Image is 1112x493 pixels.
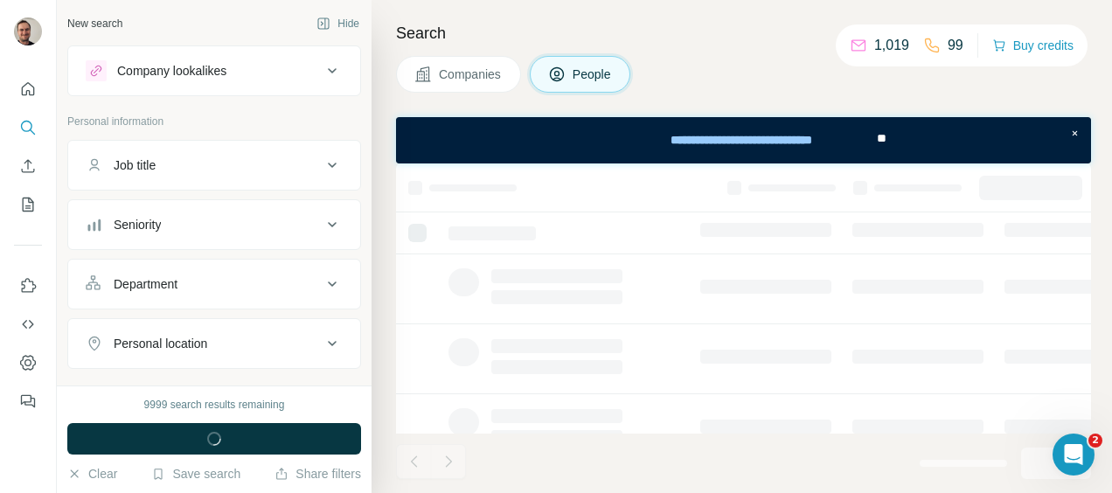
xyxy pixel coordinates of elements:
iframe: Intercom live chat [1053,434,1095,476]
button: Department [68,263,360,305]
span: 2 [1088,434,1102,448]
div: Company lookalikes [117,62,226,80]
button: Hide [304,10,372,37]
button: Feedback [14,385,42,417]
button: Dashboard [14,347,42,378]
button: Save search [151,465,240,483]
img: Avatar [14,17,42,45]
button: Use Surfe on LinkedIn [14,270,42,302]
button: Quick start [14,73,42,105]
button: Clear [67,465,117,483]
button: Use Surfe API [14,309,42,340]
div: 9999 search results remaining [144,397,285,413]
iframe: Banner [396,117,1091,163]
button: Seniority [68,204,360,246]
button: Search [14,112,42,143]
button: Personal location [68,323,360,365]
button: My lists [14,189,42,220]
p: 99 [948,35,963,56]
button: Share filters [275,465,361,483]
button: Enrich CSV [14,150,42,182]
button: Job title [68,144,360,186]
button: Buy credits [992,33,1074,58]
p: Personal information [67,114,361,129]
button: Company lookalikes [68,50,360,92]
p: 1,019 [874,35,909,56]
h4: Search [396,21,1091,45]
div: New search [67,16,122,31]
span: People [573,66,613,83]
div: Job title [114,156,156,174]
div: Personal location [114,335,207,352]
div: Seniority [114,216,161,233]
span: Companies [439,66,503,83]
div: Department [114,275,177,293]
